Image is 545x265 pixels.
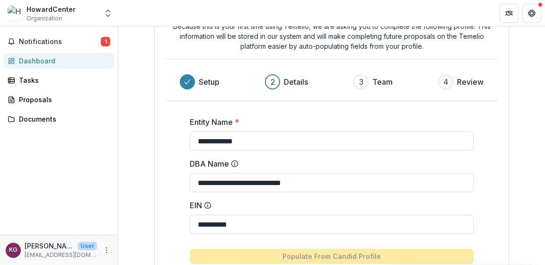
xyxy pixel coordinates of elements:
a: Documents [4,111,114,127]
span: Notifications [19,38,101,46]
div: 4 [443,76,448,88]
div: Dashboard [19,56,106,66]
p: [PERSON_NAME] [25,241,74,251]
div: Kara Greenblott [9,247,18,253]
div: Tasks [19,75,106,85]
div: 3 [359,76,363,88]
button: Get Help [522,4,541,23]
div: Documents [19,114,106,124]
p: [EMAIL_ADDRESS][DOMAIN_NAME] [25,251,97,259]
a: Tasks [4,72,114,88]
label: DBA Name [190,158,468,169]
div: 2 [271,76,275,88]
div: Progress [180,74,483,89]
button: Partners [500,4,519,23]
p: User [78,242,97,250]
label: Entity Name [190,116,468,128]
div: Proposals [19,95,106,105]
a: Proposals [4,92,114,107]
h3: Review [457,76,483,88]
h3: Details [284,76,308,88]
p: Because this is your first time using Temelio, we are asking you to complete the following profil... [166,21,497,51]
button: More [101,245,112,256]
button: Notifications1 [4,34,114,49]
h3: Setup [199,76,220,88]
button: Populate From Candid Profile [190,249,474,264]
label: EIN [190,200,468,211]
h3: Team [372,76,393,88]
button: Open entity switcher [101,4,114,23]
div: HowardCenter [26,4,76,14]
span: Organization [26,14,62,23]
img: HowardCenter [8,6,23,21]
a: Dashboard [4,53,114,69]
span: 1 [101,37,110,46]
